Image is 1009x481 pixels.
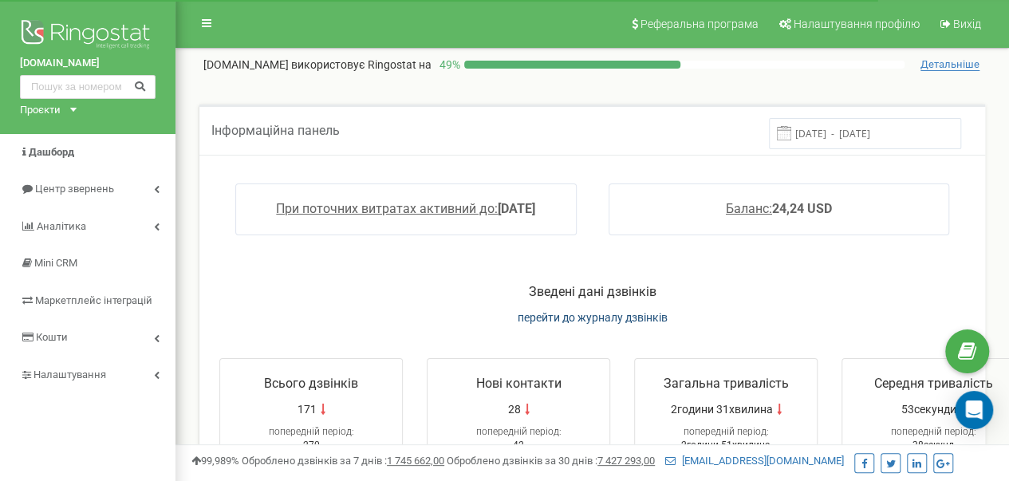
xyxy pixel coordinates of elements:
[276,201,535,216] a: При поточних витратах активний до:[DATE]
[291,58,432,71] span: використовує Ringostat на
[34,257,77,269] span: Mini CRM
[508,401,521,417] span: 28
[303,440,320,451] span: 270
[665,455,844,467] a: [EMAIL_ADDRESS][DOMAIN_NAME]
[276,201,498,216] span: При поточних витратах активний до:
[387,455,444,467] u: 1 745 662,00
[681,440,771,451] span: 2години 51хвилина
[529,284,656,299] span: Зведені дані дзвінків
[901,401,956,417] span: 53секунди
[20,16,156,56] img: Ringostat logo
[211,123,340,138] span: Інформаційна панель
[476,376,562,391] span: Нові контакти
[920,58,979,71] span: Детальніше
[191,455,239,467] span: 99,989%
[726,201,772,216] span: Баланс:
[298,401,317,417] span: 171
[476,426,562,437] span: попередній період:
[447,455,655,467] span: Оброблено дзвінків за 30 днів :
[20,56,156,71] a: [DOMAIN_NAME]
[671,401,773,417] span: 2години 31хвилина
[513,440,524,451] span: 42
[432,57,464,73] p: 49 %
[794,18,920,30] span: Налаштування профілю
[640,18,759,30] span: Реферальна програма
[264,376,358,391] span: Всього дзвінків
[891,426,976,437] span: попередній період:
[20,103,61,118] div: Проєкти
[35,294,152,306] span: Маркетплейс інтеграцій
[203,57,432,73] p: [DOMAIN_NAME]
[269,426,354,437] span: попередній період:
[726,201,832,216] a: Баланс:24,24 USD
[597,455,655,467] u: 7 427 293,00
[664,376,789,391] span: Загальна тривалість
[36,331,68,343] span: Кошти
[953,18,981,30] span: Вихід
[874,376,993,391] span: Середня тривалість
[684,426,769,437] span: попередній період:
[29,146,74,158] span: Дашборд
[242,455,444,467] span: Оброблено дзвінків за 7 днів :
[34,369,106,380] span: Налаштування
[37,220,86,232] span: Аналiтика
[912,440,954,451] span: 38секунд
[955,391,993,429] div: Open Intercom Messenger
[518,311,668,324] a: перейти до журналу дзвінків
[35,183,114,195] span: Центр звернень
[20,75,156,99] input: Пошук за номером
